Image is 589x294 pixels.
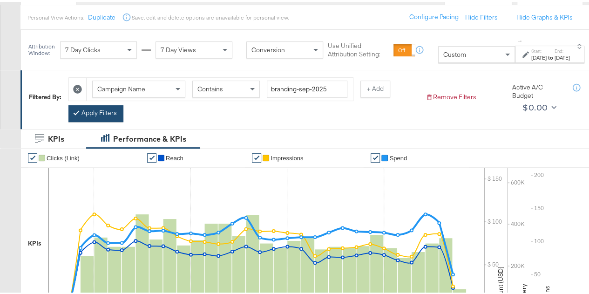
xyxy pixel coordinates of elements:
[426,91,476,100] button: Remove Filters
[166,153,183,160] span: Reach
[28,151,37,161] a: ✔
[547,52,555,59] strong: to
[555,46,570,52] label: End:
[47,153,80,160] span: Clicks (Link)
[65,44,101,52] span: 7 Day Clicks
[88,11,115,20] button: Duplicate
[328,40,390,57] label: Use Unified Attribution Setting:
[403,7,465,24] button: Configure Pacing
[97,83,145,91] span: Campaign Name
[68,103,123,120] button: Apply Filters
[531,46,547,52] label: Start:
[131,12,288,20] div: Save, edit and delete options are unavailable for personal view.
[465,11,498,20] button: Hide Filters
[516,38,525,41] span: ↑
[371,151,380,161] a: ✔
[531,52,547,60] div: [DATE]
[271,153,303,160] span: Impressions
[516,11,573,20] button: Hide Graphs & KPIs
[519,98,558,113] button: $0.00
[28,237,41,246] div: KPIs
[389,153,407,160] span: Spend
[360,79,390,96] button: + Add
[27,12,84,20] div: Personal View Actions:
[522,99,548,113] div: $0.00
[197,83,223,91] span: Contains
[251,44,285,52] span: Conversion
[555,52,570,60] div: [DATE]
[113,132,186,143] div: Performance & KPIs
[161,44,196,52] span: 7 Day Views
[29,91,61,100] div: Filtered By:
[443,48,466,57] span: Custom
[28,41,55,55] div: Attribution Window:
[147,151,156,161] a: ✔
[48,132,64,143] div: KPIs
[267,79,347,96] input: Enter a search term
[512,81,563,98] div: Active A/C Budget
[252,151,261,161] a: ✔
